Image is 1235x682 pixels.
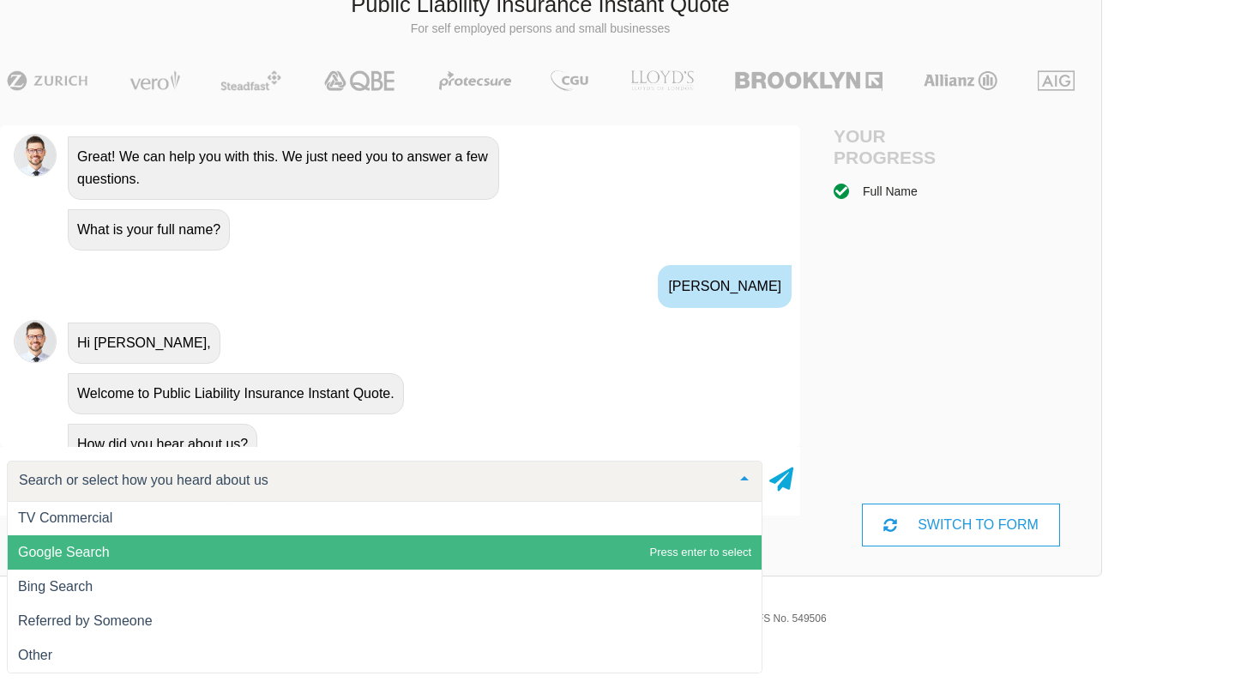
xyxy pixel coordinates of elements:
[68,209,230,250] div: What is your full name?
[18,648,52,662] span: Other
[18,613,153,628] span: Referred by Someone
[1031,70,1081,91] img: AIG | Public Liability Insurance
[728,70,889,91] img: Brooklyn | Public Liability Insurance
[68,424,257,465] div: How did you hear about us?
[544,70,595,91] img: CGU | Public Liability Insurance
[314,70,407,91] img: QBE | Public Liability Insurance
[18,545,110,559] span: Google Search
[68,136,499,200] div: Great! We can help you with this. We just need you to answer a few questions.
[658,265,792,308] div: [PERSON_NAME]
[862,504,1061,546] div: SWITCH TO FORM
[621,70,703,91] img: LLOYD's | Public Liability Insurance
[122,70,188,91] img: Vero | Public Liability Insurance
[68,323,220,364] div: Hi [PERSON_NAME],
[68,373,404,414] div: Welcome to Public Liability Insurance Instant Quote.
[432,70,519,91] img: Protecsure | Public Liability Insurance
[15,472,727,489] input: Search or select how you heard about us
[14,320,57,363] img: Chatbot | PLI
[863,182,918,201] div: Full Name
[915,70,1006,91] img: Allianz | Public Liability Insurance
[18,579,93,594] span: Bing Search
[834,125,961,168] h4: Your Progress
[214,70,289,91] img: Steadfast | Public Liability Insurance
[14,134,57,177] img: Chatbot | PLI
[18,510,112,525] span: TV Commercial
